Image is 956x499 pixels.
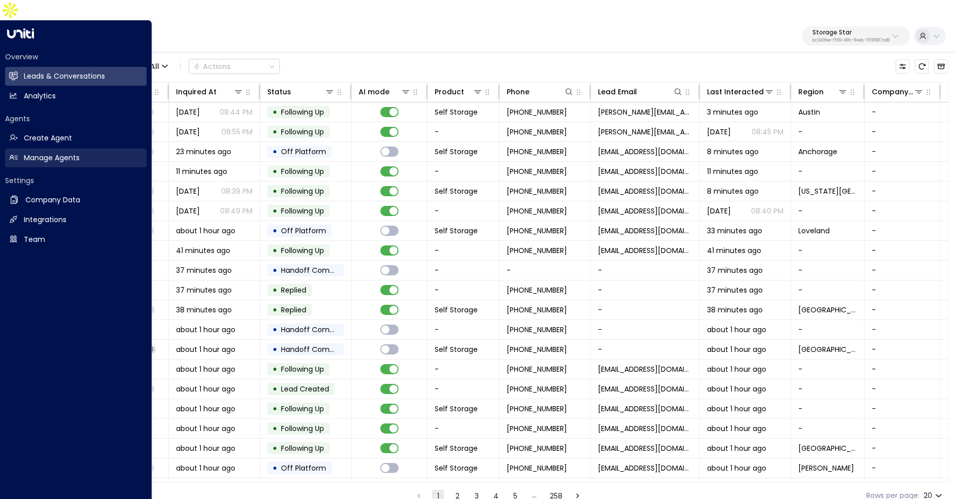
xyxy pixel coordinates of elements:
[598,364,692,374] span: Damondharris35@gmail.com
[359,86,411,98] div: AI mode
[428,162,500,181] td: -
[176,186,200,196] span: Aug 12, 2025
[24,234,45,245] h2: Team
[598,86,683,98] div: Lead Email
[507,226,567,236] span: +19703085226
[272,440,277,457] div: •
[707,285,763,295] span: 37 minutes ago
[598,186,692,196] span: Cadencehopeboch@gmail.com
[598,245,692,256] span: sharongladman@yahoo.com
[281,226,326,236] span: Off Platform
[281,443,324,453] span: Following Up
[281,107,324,117] span: Following Up
[707,364,766,374] span: about 1 hour ago
[24,215,66,225] h2: Integrations
[435,107,478,117] span: Self Storage
[865,241,941,260] td: -
[707,147,759,157] span: 8 minutes ago
[791,241,865,260] td: -
[272,479,277,496] div: •
[176,127,200,137] span: Aug 04, 2025
[798,226,830,236] span: Loveland
[507,443,567,453] span: +15716067785
[598,166,692,176] span: pmgarrett@hotmail.com
[791,360,865,379] td: -
[428,241,500,260] td: -
[707,107,758,117] span: 3 minutes ago
[435,86,464,98] div: Product
[5,87,147,105] a: Analytics
[865,122,941,141] td: -
[150,62,159,70] span: All
[272,262,277,279] div: •
[865,340,941,359] td: -
[865,182,941,201] td: -
[707,305,763,315] span: 38 minutes ago
[220,206,253,216] p: 08:49 PM
[5,129,147,148] a: Create Agent
[812,29,890,35] p: Storage Star
[707,344,766,354] span: about 1 hour ago
[591,280,700,300] td: -
[281,206,324,216] span: Following Up
[176,226,235,236] span: about 1 hour ago
[189,59,280,74] button: Actions
[915,59,929,74] span: Refresh
[272,103,277,121] div: •
[791,379,865,399] td: -
[865,360,941,379] td: -
[272,341,277,358] div: •
[272,301,277,318] div: •
[435,463,478,473] span: Self Storage
[865,419,941,438] td: -
[176,384,235,394] span: about 1 hour ago
[812,39,890,43] p: bc340fee-f559-48fc-84eb-70f3f6817ad8
[428,419,500,438] td: -
[272,163,277,180] div: •
[865,201,941,221] td: -
[272,459,277,477] div: •
[598,404,692,414] span: Damondharris35@gmail.com
[500,261,591,280] td: -
[272,361,277,378] div: •
[176,147,231,157] span: 23 minutes ago
[865,221,941,240] td: -
[791,320,865,339] td: -
[221,186,253,196] p: 08:39 PM
[176,325,235,335] span: about 1 hour ago
[507,147,567,157] span: +19078547288
[798,147,837,157] span: Anchorage
[598,86,637,98] div: Lead Email
[189,59,280,74] div: Button group with a nested menu
[791,478,865,497] td: -
[507,206,567,216] span: +17193581237
[707,404,766,414] span: about 1 hour ago
[707,86,764,98] div: Last Interacted
[428,201,500,221] td: -
[752,127,784,137] p: 08:45 PM
[707,443,766,453] span: about 1 hour ago
[176,265,232,275] span: 37 minutes ago
[272,380,277,398] div: •
[5,52,147,62] h2: Overview
[176,463,235,473] span: about 1 hour ago
[281,404,324,414] span: Following Up
[707,166,758,176] span: 11 minutes ago
[176,344,235,354] span: about 1 hour ago
[281,384,329,394] span: Lead Created
[267,86,335,98] div: Status
[798,107,820,117] span: Austin
[272,202,277,220] div: •
[5,175,147,186] h2: Settings
[176,86,243,98] div: Inquired At
[791,419,865,438] td: -
[507,86,574,98] div: Phone
[5,191,147,209] a: Company Data
[176,107,200,117] span: Aug 04, 2025
[791,280,865,300] td: -
[707,186,759,196] span: 8 minutes ago
[598,127,692,137] span: timothy.humphreys9422@yahoo.com
[281,364,324,374] span: Following Up
[281,305,306,315] span: Replied
[865,439,941,458] td: -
